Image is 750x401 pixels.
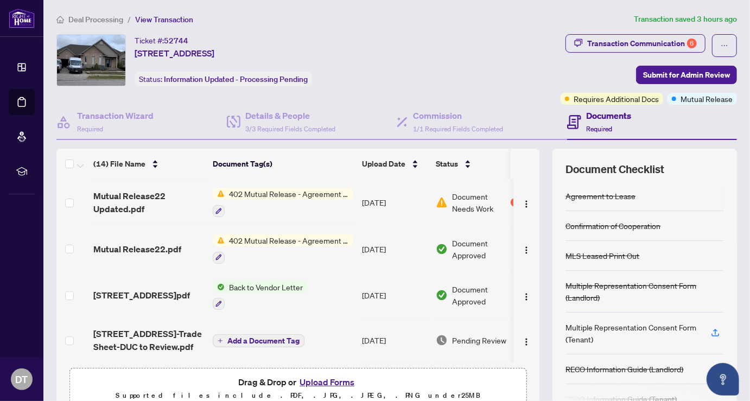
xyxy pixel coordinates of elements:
[565,321,698,345] div: Multiple Representation Consent Form (Tenant)
[362,158,405,170] span: Upload Date
[452,283,519,307] span: Document Approved
[522,246,531,254] img: Logo
[164,74,308,84] span: Information Updated - Processing Pending
[565,220,660,232] div: Confirmation of Cooperation
[358,179,431,226] td: [DATE]
[687,39,697,48] div: 6
[565,279,724,303] div: Multiple Representation Consent Form (Landlord)
[436,243,448,255] img: Document Status
[431,149,524,179] th: Status
[135,34,188,47] div: Ticket #:
[213,333,304,347] button: Add a Document Tag
[246,109,336,122] h4: Details & People
[296,375,358,389] button: Upload Forms
[208,149,358,179] th: Document Tag(s)
[436,334,448,346] img: Document Status
[643,66,730,84] span: Submit for Admin Review
[358,319,431,362] td: [DATE]
[238,375,358,389] span: Drag & Drop or
[225,281,307,293] span: Back to Vendor Letter
[56,16,64,23] span: home
[511,198,519,207] div: 1
[135,72,312,86] div: Status:
[522,200,531,208] img: Logo
[358,149,431,179] th: Upload Date
[93,243,181,256] span: Mutual Release22.pdf
[522,292,531,301] img: Logo
[135,15,193,24] span: View Transaction
[587,125,613,133] span: Required
[436,196,448,208] img: Document Status
[358,272,431,319] td: [DATE]
[634,13,737,26] article: Transaction saved 3 hours ago
[721,42,728,49] span: ellipsis
[218,338,223,343] span: plus
[16,372,28,387] span: DT
[93,289,190,302] span: [STREET_ADDRESS]pdf
[93,158,145,170] span: (14) File Name
[452,334,506,346] span: Pending Review
[93,189,204,215] span: Mutual Release22 Updated.pdf
[681,93,733,105] span: Mutual Release
[213,234,225,246] img: Status Icon
[128,13,131,26] li: /
[135,47,214,60] span: [STREET_ADDRESS]
[436,289,448,301] img: Document Status
[225,234,353,246] span: 402 Mutual Release - Agreement to Lease - Residential
[565,162,664,177] span: Document Checklist
[9,8,35,28] img: logo
[213,281,307,310] button: Status IconBack to Vendor Letter
[574,93,659,105] span: Requires Additional Docs
[565,363,683,375] div: RECO Information Guide (Landlord)
[213,188,225,200] img: Status Icon
[518,287,535,304] button: Logo
[213,281,225,293] img: Status Icon
[436,158,458,170] span: Status
[225,188,353,200] span: 402 Mutual Release - Agreement to Lease - Residential
[707,363,739,396] button: Open asap
[565,250,639,262] div: MLS Leased Print Out
[518,240,535,258] button: Logo
[164,36,188,46] span: 52744
[89,149,208,179] th: (14) File Name
[213,334,304,347] button: Add a Document Tag
[587,109,632,122] h4: Documents
[522,338,531,346] img: Logo
[413,125,503,133] span: 1/1 Required Fields Completed
[213,188,353,217] button: Status Icon402 Mutual Release - Agreement to Lease - Residential
[227,337,300,345] span: Add a Document Tag
[77,125,103,133] span: Required
[246,125,336,133] span: 3/3 Required Fields Completed
[77,109,154,122] h4: Transaction Wizard
[213,234,353,264] button: Status Icon402 Mutual Release - Agreement to Lease - Residential
[57,35,125,86] img: IMG-W12316920_1.jpg
[452,237,519,261] span: Document Approved
[358,226,431,272] td: [DATE]
[565,190,635,202] div: Agreement to Lease
[565,34,705,53] button: Transaction Communication6
[452,190,509,214] span: Document Needs Work
[413,109,503,122] h4: Commission
[93,327,204,353] span: [STREET_ADDRESS]-Trade Sheet-DUC to Review.pdf
[587,35,697,52] div: Transaction Communication
[518,194,535,211] button: Logo
[636,66,737,84] button: Submit for Admin Review
[68,15,123,24] span: Deal Processing
[518,332,535,349] button: Logo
